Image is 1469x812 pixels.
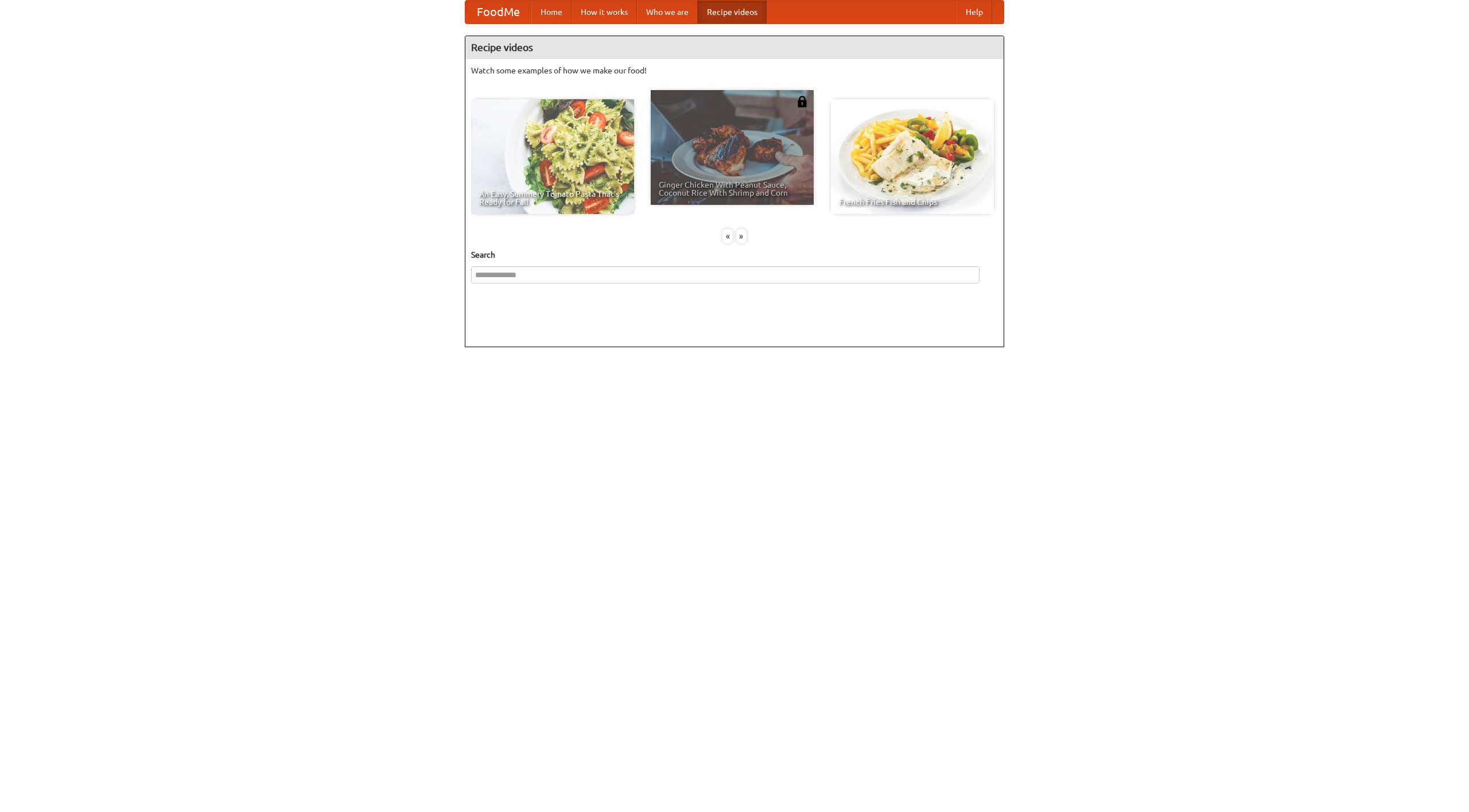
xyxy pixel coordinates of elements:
[722,229,733,243] div: «
[831,99,994,214] a: French Fries Fish and Chips
[465,1,531,24] a: FoodMe
[736,229,747,243] div: »
[465,36,1004,59] h4: Recipe videos
[479,190,626,206] span: An Easy, Summery Tomato Pasta That's Ready for Fall
[471,65,998,76] p: Watch some examples of how we make our food!
[839,198,986,206] span: French Fries Fish and Chips
[698,1,767,24] a: Recipe videos
[471,99,634,214] a: An Easy, Summery Tomato Pasta That's Ready for Fall
[796,96,808,107] img: 483408.png
[531,1,572,24] a: Home
[957,1,992,24] a: Help
[471,249,998,261] h5: Search
[572,1,637,24] a: How it works
[637,1,698,24] a: Who we are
